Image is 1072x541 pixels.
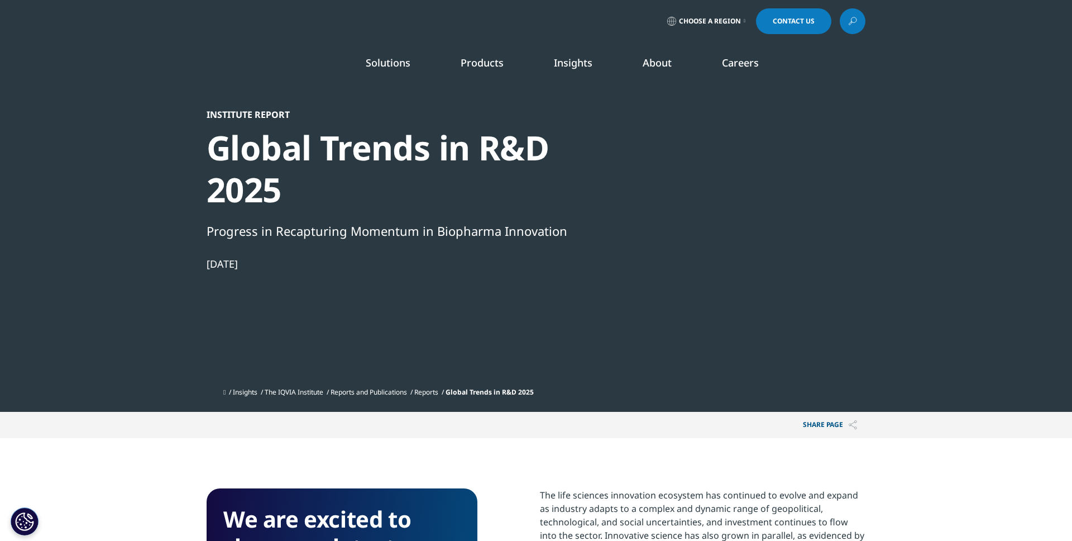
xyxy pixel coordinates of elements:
[795,412,865,438] button: Share PAGEShare PAGE
[795,412,865,438] p: Share PAGE
[773,18,815,25] span: Contact Us
[722,56,759,69] a: Careers
[554,56,592,69] a: Insights
[207,109,590,120] div: Institute Report
[233,387,257,397] a: Insights
[207,257,590,270] div: [DATE]
[207,127,590,211] div: Global Trends in R&D 2025
[414,387,438,397] a: Reports
[446,387,534,397] span: Global Trends in R&D 2025
[461,56,504,69] a: Products
[331,387,407,397] a: Reports and Publications
[756,8,831,34] a: Contact Us
[300,39,865,92] nav: Primary
[366,56,410,69] a: Solutions
[265,387,323,397] a: The IQVIA Institute
[207,221,590,240] div: Progress in Recapturing Momentum in Biopharma Innovation
[679,17,741,26] span: Choose a Region
[643,56,672,69] a: About
[849,420,857,430] img: Share PAGE
[11,507,39,535] button: Cookie Settings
